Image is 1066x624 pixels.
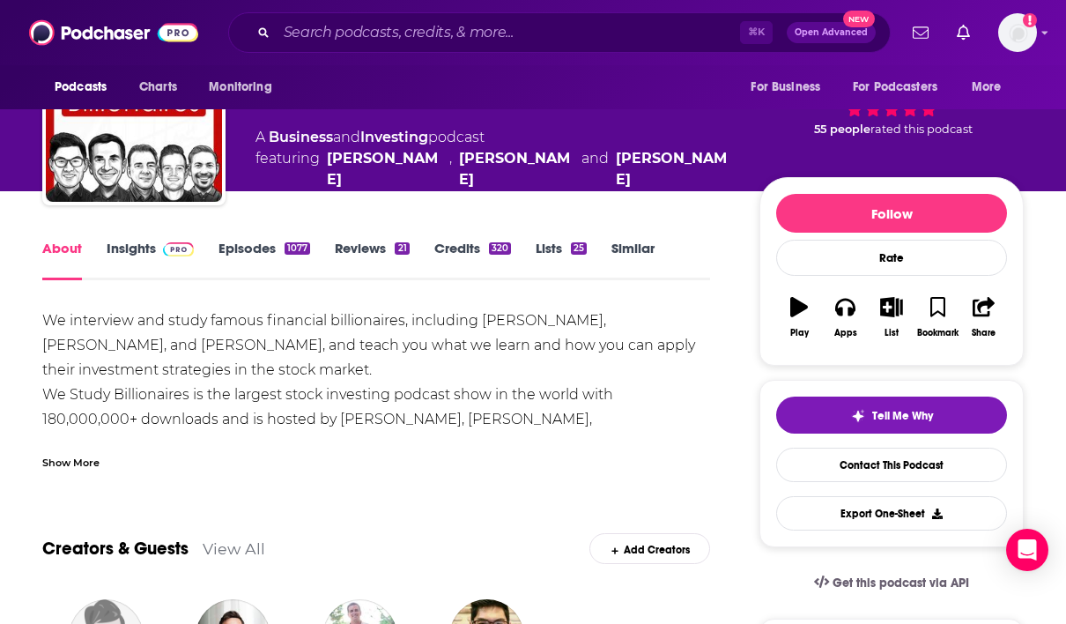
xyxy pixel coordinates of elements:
div: Play [790,328,809,338]
img: We Study Billionaires - The Investor’s Podcast Network [46,26,222,202]
span: Podcasts [55,75,107,100]
div: Add Creators [589,533,710,564]
div: 1077 [285,242,310,255]
img: tell me why sparkle [851,409,865,423]
div: Bookmark [917,328,959,338]
div: Open Intercom Messenger [1006,529,1048,571]
a: Preston Pysh [616,148,731,190]
span: 55 people [814,123,870,136]
a: Creators & Guests [42,538,189,560]
a: About [42,240,82,280]
svg: Add a profile image [1023,13,1037,27]
a: Business [269,129,333,145]
button: Bookmark [914,286,960,349]
a: Credits320 [434,240,511,280]
span: More [972,75,1002,100]
a: Show notifications dropdown [950,18,977,48]
span: and [333,129,360,145]
button: open menu [841,71,963,104]
span: For Business [751,75,820,100]
button: Export One-Sheet [776,496,1007,531]
a: Kyle Grieve [459,148,574,190]
button: open menu [196,71,294,104]
div: List [885,328,899,338]
span: For Podcasters [853,75,937,100]
button: Open AdvancedNew [787,22,876,43]
span: Monitoring [209,75,271,100]
button: List [869,286,914,349]
span: , [449,148,452,190]
span: Tell Me Why [872,409,933,423]
button: open menu [959,71,1024,104]
span: ⌘ K [740,21,773,44]
div: Rate [776,240,1007,276]
div: 320 [489,242,511,255]
a: Similar [611,240,655,280]
button: tell me why sparkleTell Me Why [776,397,1007,434]
a: Lists25 [536,240,587,280]
span: featuring [255,148,731,190]
a: Contact This Podcast [776,448,1007,482]
a: Clay Finck [327,148,442,190]
a: InsightsPodchaser Pro [107,240,194,280]
span: Charts [139,75,177,100]
a: Show notifications dropdown [906,18,936,48]
img: User Profile [998,13,1037,52]
div: Search podcasts, credits, & more... [228,12,891,53]
input: Search podcasts, credits, & more... [277,19,740,47]
button: Show profile menu [998,13,1037,52]
img: Podchaser Pro [163,242,194,256]
span: Logged in as megcassidy [998,13,1037,52]
div: Share [972,328,996,338]
span: New [843,11,875,27]
a: View All [203,539,265,558]
a: Reviews21 [335,240,409,280]
a: Get this podcast via API [800,561,983,605]
img: Podchaser - Follow, Share and Rate Podcasts [29,16,198,49]
div: Apps [834,328,857,338]
span: and [581,148,609,190]
div: 25 [571,242,587,255]
button: Follow [776,194,1007,233]
span: Get this podcast via API [833,576,969,591]
button: Share [961,286,1007,349]
button: Play [776,286,822,349]
a: Charts [128,71,188,104]
a: Episodes1077 [218,240,310,280]
a: Investing [360,129,428,145]
div: 21 [395,242,409,255]
button: Apps [822,286,868,349]
span: rated this podcast [870,123,973,136]
button: open menu [738,71,842,104]
span: Open Advanced [795,28,868,37]
button: open menu [42,71,130,104]
div: A podcast [255,127,731,190]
